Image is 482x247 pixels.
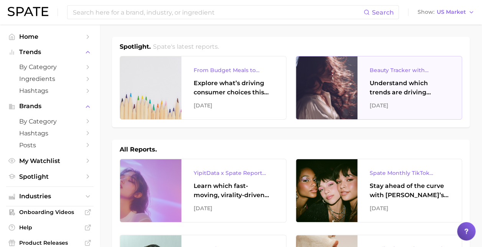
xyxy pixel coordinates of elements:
a: YipitData x Spate Report Virality-Driven Brands Are Taking a Slice of the Beauty PieLearn which f... [120,159,286,222]
span: Trends [19,49,81,56]
span: Ingredients [19,75,81,82]
span: US Market [437,10,466,14]
h1: All Reports. [120,145,157,154]
span: Home [19,33,81,40]
a: Spate Monthly TikTok Brands TrackerStay ahead of the curve with [PERSON_NAME]’s latest monthly tr... [296,159,462,222]
a: Hashtags [6,85,94,97]
span: Search [372,9,394,16]
a: Posts [6,139,94,151]
a: Ingredients [6,73,94,85]
div: YipitData x Spate Report Virality-Driven Brands Are Taking a Slice of the Beauty Pie [194,168,274,178]
a: Help [6,222,94,233]
a: Spotlight [6,171,94,183]
a: My Watchlist [6,155,94,167]
a: From Budget Meals to Functional Snacks: Food & Beverage Trends Shaping Consumer Behavior This Sch... [120,56,286,120]
span: Onboarding Videos [19,209,81,216]
button: ShowUS Market [416,7,476,17]
button: Trends [6,46,94,58]
div: Learn which fast-moving, virality-driven brands are leading the pack, the risks of viral growth, ... [194,181,274,200]
a: Hashtags [6,127,94,139]
span: Posts [19,142,81,149]
h2: Spate's latest reports. [153,42,219,51]
div: [DATE] [194,101,274,110]
div: From Budget Meals to Functional Snacks: Food & Beverage Trends Shaping Consumer Behavior This Sch... [194,66,274,75]
span: Hashtags [19,130,81,137]
span: Product Releases [19,239,81,246]
a: Onboarding Videos [6,206,94,218]
div: [DATE] [194,204,274,213]
button: Brands [6,100,94,112]
img: SPATE [8,7,48,16]
a: by Category [6,61,94,73]
span: Help [19,224,81,231]
div: Understand which trends are driving engagement across platforms in the skin, hair, makeup, and fr... [370,79,450,97]
div: [DATE] [370,204,450,213]
a: by Category [6,115,94,127]
h1: Spotlight. [120,42,151,51]
div: Stay ahead of the curve with [PERSON_NAME]’s latest monthly tracker, spotlighting the fastest-gro... [370,181,450,200]
button: Industries [6,191,94,202]
span: Brands [19,103,81,110]
span: Show [418,10,434,14]
input: Search here for a brand, industry, or ingredient [72,6,364,19]
span: Spotlight [19,173,81,180]
div: [DATE] [370,101,450,110]
span: by Category [19,63,81,71]
a: Beauty Tracker with Popularity IndexUnderstand which trends are driving engagement across platfor... [296,56,462,120]
span: by Category [19,118,81,125]
span: Hashtags [19,87,81,94]
div: Beauty Tracker with Popularity Index [370,66,450,75]
div: Explore what’s driving consumer choices this back-to-school season From budget-friendly meals to ... [194,79,274,97]
span: Industries [19,193,81,200]
span: My Watchlist [19,157,81,165]
a: Home [6,31,94,43]
div: Spate Monthly TikTok Brands Tracker [370,168,450,178]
